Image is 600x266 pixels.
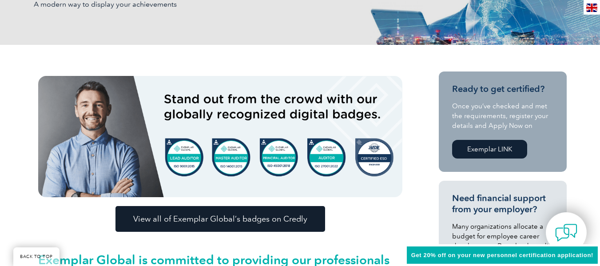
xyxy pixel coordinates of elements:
[452,193,553,215] h3: Need financial support from your employer?
[452,83,553,95] h3: Ready to get certified?
[13,247,60,266] a: BACK TO TOP
[452,140,527,159] a: Exemplar LINK
[133,215,307,223] span: View all of Exemplar Global’s badges on Credly
[115,206,325,232] a: View all of Exemplar Global’s badges on Credly
[555,222,577,244] img: contact-chat.png
[452,101,553,131] p: Once you’ve checked and met the requirements, register your details and Apply Now on
[586,4,597,12] img: en
[38,76,402,197] img: badges
[411,252,593,258] span: Get 20% off on your new personnel certification application!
